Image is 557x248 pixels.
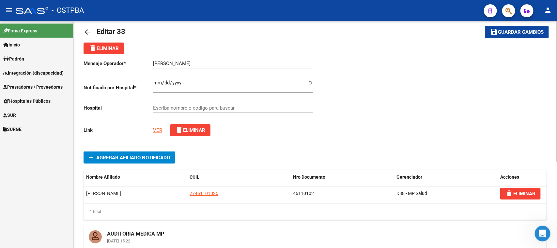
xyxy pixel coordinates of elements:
span: - OSTPBA [52,3,84,18]
button: Agregar Afiliado Notificado [84,151,175,164]
p: Necesitás ayuda? [13,69,117,80]
mat-icon: delete [505,189,513,197]
span: Nro Documento [293,174,326,180]
datatable-header-cell: Acciones [498,170,547,184]
button: Eliminar [84,43,124,54]
span: Editar 33 [97,27,125,36]
span: D88 - MP Salud [397,191,427,196]
span: MARTINEZ JENNIFER BELEN [86,191,121,196]
span: SURGE [3,126,22,133]
div: Cerrar [112,10,124,22]
mat-icon: delete [89,44,97,52]
span: Eliminar [89,45,119,51]
span: Nombre Afiliado [86,174,120,180]
span: 46110102 [293,191,314,196]
datatable-header-cell: Nro Documento [291,170,394,184]
mat-icon: add [87,154,95,162]
datatable-header-cell: CUIL [187,170,290,184]
div: 1 total [84,204,547,220]
span: Padrón [3,55,24,62]
span: 27461101025 [190,191,218,196]
mat-icon: delete [175,126,183,134]
p: Hola! [PERSON_NAME] [13,46,117,69]
span: Firma Express [3,27,37,34]
a: VER [153,127,162,133]
span: Prestadores / Proveedores [3,83,63,91]
span: SUR [3,112,16,119]
datatable-header-cell: Nombre Afiliado [84,170,187,184]
mat-icon: menu [5,6,13,14]
span: ELIMINAR [505,191,535,197]
button: ELIMINAR [500,188,541,200]
mat-icon: save [490,28,498,36]
span: Hospitales Públicos [3,97,51,105]
mat-icon: person [544,6,552,14]
span: Acciones [500,174,519,180]
div: Envíanos un mensaje [7,88,124,106]
p: Mensaje Operador [84,60,153,67]
datatable-header-cell: Gerenciador [394,170,498,184]
mat-card-subtitle: [DATE] 15:22 [102,239,169,243]
button: Guardar cambios [485,26,549,38]
mat-card-title: AUDITORIA MEDICA MP [102,225,169,238]
span: Gerenciador [397,174,423,180]
span: Inicio [3,41,20,48]
span: Inicio [26,204,40,209]
span: Mensajes [87,204,108,209]
span: Agregar Afiliado Notificado [96,155,170,161]
span: Integración (discapacidad) [3,69,64,77]
p: Link [84,127,153,134]
iframe: Intercom live chat [535,226,550,241]
span: CUIL [190,174,199,180]
button: Eliminar [170,124,210,136]
mat-icon: arrow_back [84,28,91,36]
p: Notificado por Hospital [84,84,153,91]
p: Hospital [84,104,153,112]
span: Eliminar [175,127,205,133]
button: Mensajes [65,188,131,214]
div: Envíanos un mensaje [13,94,109,100]
span: Guardar cambios [498,29,544,35]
